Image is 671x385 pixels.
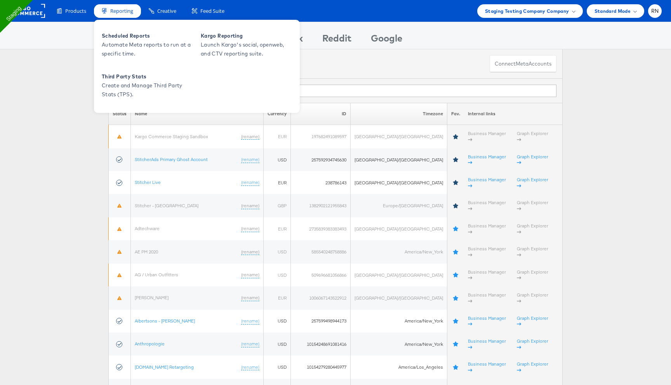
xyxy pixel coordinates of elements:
a: [DOMAIN_NAME] Retargeting [135,364,194,370]
a: Graph Explorer [517,130,548,142]
a: Business Manager [468,223,506,235]
td: 10154248691081416 [291,333,351,356]
a: (rename) [241,156,259,163]
td: 257592934745630 [291,148,351,171]
a: Stitcher - [GEOGRAPHIC_DATA] [135,203,198,208]
td: GBP [264,194,291,217]
th: ID [291,103,351,125]
a: Graph Explorer [517,315,548,327]
td: EUR [264,171,291,194]
a: Kargo Commerce Staging Sandbox [135,134,208,139]
td: 1382902121955843 [291,194,351,217]
td: EUR [264,125,291,148]
button: ConnectmetaAccounts [490,55,556,73]
td: USD [264,333,291,356]
a: Stitcher Live [135,179,161,185]
td: USD [264,240,291,263]
th: Currency [264,103,291,125]
td: [GEOGRAPHIC_DATA]/[GEOGRAPHIC_DATA] [351,148,447,171]
td: America/New_York [351,333,447,356]
td: 238786143 [291,171,351,194]
td: EUR [264,217,291,240]
a: (rename) [241,203,259,209]
a: Graph Explorer [517,269,548,281]
a: Business Manager [468,154,506,166]
a: Graph Explorer [517,361,548,373]
a: Business Manager [468,269,506,281]
a: Anthropologie [135,341,165,347]
a: Business Manager [468,130,506,142]
a: Business Manager [468,361,506,373]
td: [GEOGRAPHIC_DATA]/[GEOGRAPHIC_DATA] [351,286,447,309]
td: 585540248758886 [291,240,351,263]
div: Reddit [322,31,351,49]
a: Albertsons - [PERSON_NAME] [135,318,195,324]
td: 2735839383383493 [291,217,351,240]
a: AG / Urban Outfitters [135,272,178,277]
span: Products [65,7,86,15]
a: StitcherAds Primary Ghost Account [135,156,208,162]
span: Third Party Stats [102,72,195,81]
span: Create and Manage Third Party Stats (TPS). [102,81,195,99]
a: [PERSON_NAME] [135,295,169,300]
a: Business Manager [468,315,506,327]
a: Business Manager [468,292,506,304]
td: [GEOGRAPHIC_DATA]/[GEOGRAPHIC_DATA] [351,217,447,240]
td: USD [264,356,291,378]
td: EUR [264,286,291,309]
td: 257599498944173 [291,310,351,333]
a: Adtechware [135,225,160,231]
a: Graph Explorer [517,154,548,166]
td: [GEOGRAPHIC_DATA]/[GEOGRAPHIC_DATA] [351,125,447,148]
a: (rename) [241,225,259,232]
th: Timezone [351,103,447,125]
td: 509696681056866 [291,264,351,286]
a: Third Party Stats Create and Manage Third Party Stats (TPS). [98,66,197,105]
a: Business Manager [468,246,506,258]
span: Automate Meta reports to run at a specific time. [102,40,195,58]
td: USD [264,310,291,333]
a: Scheduled Reports Automate Meta reports to run at a specific time. [98,26,197,64]
td: Europe/[GEOGRAPHIC_DATA] [351,194,447,217]
span: Kargo Reporting [201,31,294,40]
a: Graph Explorer [517,246,548,258]
a: (rename) [241,341,259,347]
td: USD [264,264,291,286]
a: Kargo Reporting Launch Kargo's social, openweb, and CTV reporting suite. [197,26,296,64]
span: Reporting [110,7,133,15]
a: Business Manager [468,199,506,212]
td: America/Los_Angeles [351,356,447,378]
td: 1006067143522912 [291,286,351,309]
a: Business Manager [468,338,506,350]
span: Scheduled Reports [102,31,195,40]
input: Filter [166,85,556,97]
a: AE PM 2020 [135,249,158,255]
span: Standard Mode [595,7,631,15]
span: RN [651,9,659,14]
span: meta [516,60,528,68]
td: America/New_York [351,310,447,333]
td: USD [264,148,291,171]
td: 10154279280445977 [291,356,351,378]
td: 197682491089597 [291,125,351,148]
td: America/New_York [351,240,447,263]
a: (rename) [241,295,259,301]
a: (rename) [241,272,259,278]
a: (rename) [241,134,259,140]
a: (rename) [241,179,259,186]
span: Staging Testing Company Company [485,7,569,15]
a: Graph Explorer [517,292,548,304]
a: Graph Explorer [517,199,548,212]
a: (rename) [241,364,259,371]
span: Creative [157,7,176,15]
a: Graph Explorer [517,223,548,235]
span: Launch Kargo's social, openweb, and CTV reporting suite. [201,40,294,58]
a: Graph Explorer [517,177,548,189]
a: (rename) [241,249,259,255]
a: Graph Explorer [517,338,548,350]
td: [GEOGRAPHIC_DATA]/[GEOGRAPHIC_DATA] [351,171,447,194]
a: Business Manager [468,177,506,189]
div: Google [371,31,402,49]
a: (rename) [241,318,259,324]
td: [GEOGRAPHIC_DATA]/[GEOGRAPHIC_DATA] [351,264,447,286]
